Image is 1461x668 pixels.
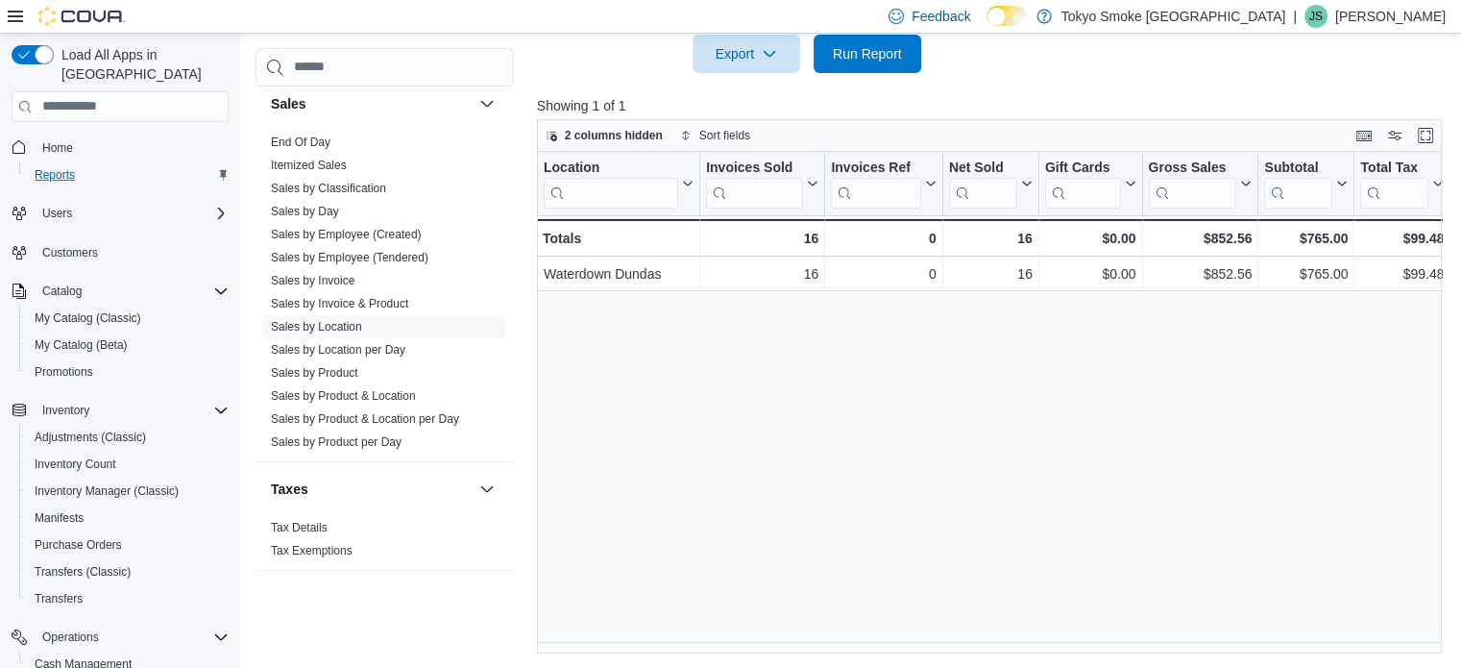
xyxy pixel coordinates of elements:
[271,250,428,265] span: Sales by Employee (Tendered)
[35,280,89,303] button: Catalog
[42,284,82,299] span: Catalog
[537,96,1451,115] p: Showing 1 of 1
[19,305,236,332] button: My Catalog (Classic)
[704,35,789,73] span: Export
[1148,159,1236,208] div: Gross Sales
[949,262,1033,285] div: 16
[271,158,347,173] span: Itemized Sales
[35,241,106,264] a: Customers
[35,626,107,649] button: Operations
[1352,124,1376,147] button: Keyboard shortcuts
[949,227,1033,250] div: 16
[271,319,362,334] span: Sales by Location
[271,297,408,310] a: Sales by Invoice & Product
[4,397,236,424] button: Inventory
[1309,5,1323,28] span: JS
[271,94,306,113] h3: Sales
[38,7,125,26] img: Cova
[35,399,229,422] span: Inventory
[35,337,128,353] span: My Catalog (Beta)
[27,533,229,557] span: Purchase Orders
[19,532,236,558] button: Purchase Orders
[35,591,83,606] span: Transfers
[271,365,358,381] span: Sales by Product
[831,159,936,208] button: Invoices Ref
[35,364,93,380] span: Promotions
[1360,262,1444,285] div: $99.48
[271,136,330,149] a: End Of Day
[27,453,229,476] span: Inventory Count
[271,366,358,380] a: Sales by Product
[27,307,149,330] a: My Catalog (Classic)
[1045,159,1121,177] div: Gift Cards
[1264,159,1332,177] div: Subtotal
[271,159,347,172] a: Itemized Sales
[35,537,122,553] span: Purchase Orders
[1148,159,1236,177] div: Gross Sales
[1148,159,1252,208] button: Gross Sales
[271,320,362,334] a: Sales by Location
[19,424,236,451] button: Adjustments (Classic)
[35,167,75,183] span: Reports
[706,159,803,208] div: Invoices Sold
[27,453,124,476] a: Inventory Count
[35,430,146,445] span: Adjustments (Classic)
[271,434,402,450] span: Sales by Product per Day
[271,543,353,558] span: Tax Exemptions
[1304,5,1327,28] div: Jess Sidhu
[35,202,80,225] button: Users
[271,342,405,358] span: Sales by Location per Day
[986,26,987,27] span: Dark Mode
[54,45,229,84] span: Load All Apps in [GEOGRAPHIC_DATA]
[1335,5,1446,28] p: [PERSON_NAME]
[35,240,229,264] span: Customers
[1045,227,1136,250] div: $0.00
[544,159,678,177] div: Location
[1264,227,1348,250] div: $765.00
[271,411,459,427] span: Sales by Product & Location per Day
[27,426,229,449] span: Adjustments (Classic)
[271,388,416,404] span: Sales by Product & Location
[693,35,800,73] button: Export
[35,457,116,472] span: Inventory Count
[19,332,236,359] button: My Catalog (Beta)
[27,507,229,530] span: Manifests
[35,626,229,649] span: Operations
[27,360,101,383] a: Promotions
[35,483,179,499] span: Inventory Manager (Classic)
[271,296,408,311] span: Sales by Invoice & Product
[35,399,97,422] button: Inventory
[42,403,89,418] span: Inventory
[35,280,229,303] span: Catalog
[1360,159,1428,208] div: Total Tax
[271,521,328,534] a: Tax Details
[544,262,694,285] div: Waterdown Dundas
[271,435,402,449] a: Sales by Product per Day
[271,182,386,195] a: Sales by Classification
[271,135,330,150] span: End Of Day
[35,510,84,526] span: Manifests
[27,360,229,383] span: Promotions
[565,128,663,143] span: 2 columns hidden
[27,507,91,530] a: Manifests
[831,159,920,208] div: Invoices Ref
[672,124,758,147] button: Sort fields
[4,134,236,161] button: Home
[35,564,131,580] span: Transfers (Classic)
[271,544,353,557] a: Tax Exemptions
[1148,227,1252,250] div: $852.56
[271,480,308,499] h3: Taxes
[4,624,236,651] button: Operations
[1360,159,1444,208] button: Total Tax
[271,480,472,499] button: Taxes
[271,412,459,426] a: Sales by Product & Location per Day
[831,159,920,177] div: Invoices Ref
[271,273,354,288] span: Sales by Invoice
[35,136,229,160] span: Home
[1293,5,1297,28] p: |
[1264,159,1332,208] div: Subtotal
[949,159,1017,208] div: Net Sold
[42,140,73,156] span: Home
[27,560,138,583] a: Transfers (Classic)
[833,44,902,63] span: Run Report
